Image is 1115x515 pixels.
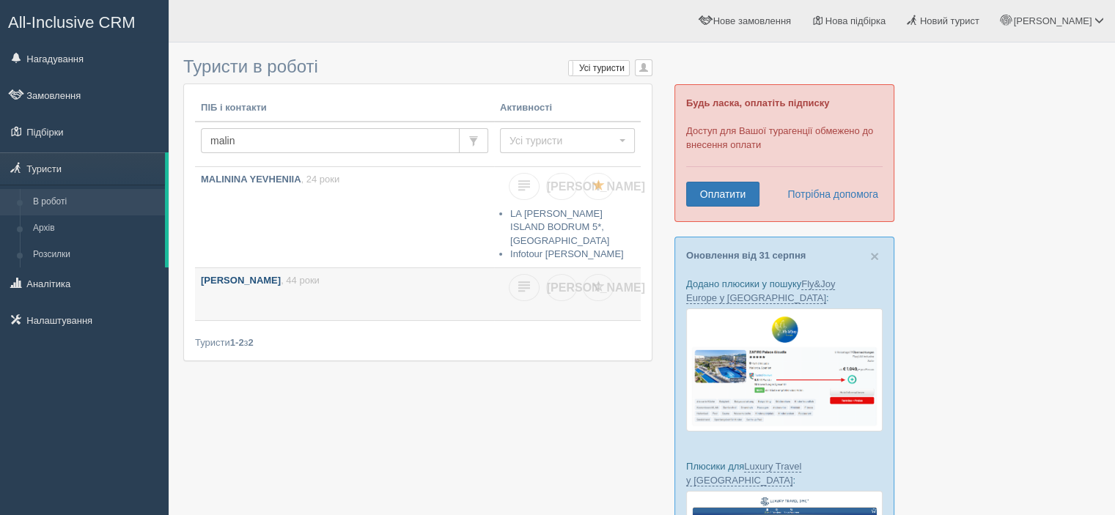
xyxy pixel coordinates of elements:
span: , 24 роки [301,174,340,185]
a: Infotour [PERSON_NAME] [510,248,624,259]
a: MALININA YEVHENIIA, 24 роки [195,167,494,260]
span: , 44 роки [281,275,320,286]
a: [PERSON_NAME], 44 роки [195,268,494,320]
span: Усі туристи [509,133,616,148]
a: [PERSON_NAME] [546,173,577,200]
p: Плюсики для : [686,459,883,487]
a: Розсилки [26,242,165,268]
a: [PERSON_NAME] [546,274,577,301]
label: Усі туристи [569,61,629,75]
a: Оплатити [686,182,759,207]
span: Нова підбірка [825,15,886,26]
a: В роботі [26,189,165,215]
span: [PERSON_NAME] [547,281,645,294]
a: Fly&Joy Europe у [GEOGRAPHIC_DATA] [686,278,835,304]
a: Архів [26,215,165,242]
span: [PERSON_NAME] [1013,15,1092,26]
button: Усі туристи [500,128,635,153]
span: All-Inclusive CRM [8,13,136,32]
a: All-Inclusive CRM [1,1,168,41]
input: Пошук за ПІБ, паспортом або контактами [201,128,460,153]
b: Будь ласка, оплатіть підписку [686,97,829,108]
div: Туристи з [195,336,641,349]
span: Новий турист [920,15,979,26]
a: Потрібна допомога [778,182,879,207]
b: [PERSON_NAME] [201,275,281,286]
b: 2 [249,337,254,348]
div: Доступ для Вашої турагенції обмежено до внесення оплати [674,84,894,222]
a: Luxury Travel у [GEOGRAPHIC_DATA] [686,461,801,486]
th: Активності [494,95,641,122]
button: Close [870,248,879,264]
span: [PERSON_NAME] [547,180,645,193]
img: fly-joy-de-proposal-crm-for-travel-agency.png [686,308,883,431]
span: × [870,248,879,264]
p: Додано плюсики у пошуку : [686,277,883,305]
b: MALININA YEVHENIIA [201,174,301,185]
th: ПІБ і контакти [195,95,494,122]
b: 1-2 [230,337,244,348]
span: Нове замовлення [713,15,791,26]
a: Оновлення від 31 серпня [686,250,806,261]
span: Туристи в роботі [183,56,318,76]
a: LA [PERSON_NAME] ISLAND BODRUM 5*, [GEOGRAPHIC_DATA] [510,208,609,246]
